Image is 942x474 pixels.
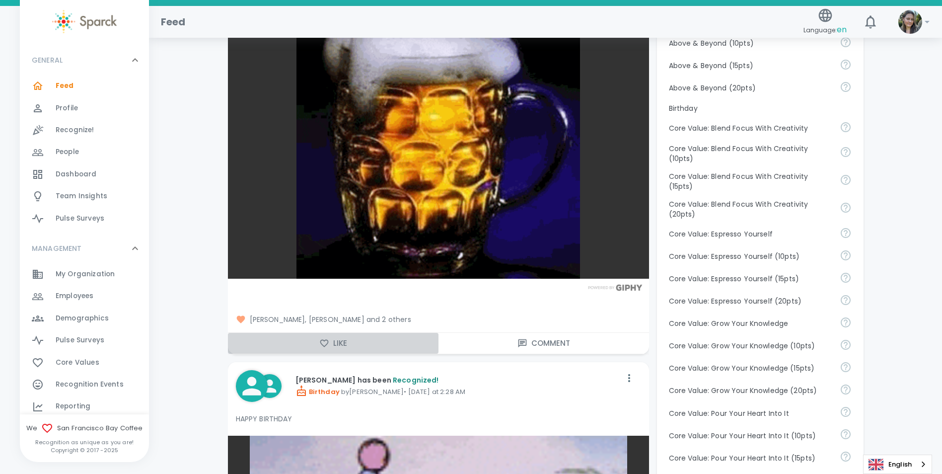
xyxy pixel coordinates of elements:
div: Language [863,455,932,474]
span: Pulse Surveys [56,335,104,345]
a: Team Insights [20,185,149,207]
svg: For going above and beyond! [840,36,852,48]
p: Core Value: Pour Your Heart Into It [669,408,832,418]
p: Core Value: Pour Your Heart Into It (15pts) [669,453,832,463]
a: Pulse Surveys [20,329,149,351]
div: GENERAL [20,75,149,234]
button: Like [228,333,438,354]
p: Core Value: Blend Focus With Creativity (20pts) [669,199,832,219]
p: Core Value: Blend Focus With Creativity (10pts) [669,144,832,163]
p: Core Value: Blend Focus With Creativity [669,123,832,133]
span: Language: [803,23,847,37]
span: People [56,147,79,157]
svg: Follow your curiosity and learn together [840,339,852,351]
p: Core Value: Pour Your Heart Into It (10pts) [669,431,832,441]
p: Core Value: Blend Focus With Creativity (15pts) [669,171,832,191]
svg: Achieve goals today and innovate for tomorrow [840,146,852,158]
span: Core Values [56,358,99,368]
svg: Follow your curiosity and learn together [840,361,852,373]
a: Core Values [20,352,149,374]
span: Pulse Surveys [56,214,104,224]
a: Profile [20,97,149,119]
p: MANAGEMENT [32,243,82,253]
a: Sparck logo [20,10,149,33]
a: Demographics [20,308,149,329]
svg: Share your voice and your ideas [840,294,852,306]
a: Reporting [20,395,149,417]
a: My Organization [20,263,149,285]
a: Recognition Events [20,374,149,395]
span: Demographics [56,314,109,323]
svg: Achieve goals today and innovate for tomorrow [840,174,852,186]
p: Recognition as unique as you are! [20,438,149,446]
p: by [PERSON_NAME] • [DATE] at 2:28 AM [295,385,621,397]
span: Dashboard [56,169,96,179]
div: People [20,141,149,163]
a: English [864,455,932,474]
span: Birthday [295,387,340,396]
span: en [837,24,847,35]
svg: For going above and beyond! [840,59,852,71]
p: Copyright © 2017 - 2025 [20,446,149,454]
p: Birthday [669,103,852,113]
img: Powered by GIPHY [585,284,645,291]
img: Picture of Mackenzie [898,10,922,34]
img: Sparck logo [52,10,117,33]
svg: Follow your curiosity and learn together [840,384,852,395]
span: Team Insights [56,191,107,201]
p: Core Value: Espresso Yourself (15pts) [669,274,832,284]
p: GENERAL [32,55,63,65]
p: Core Value: Grow Your Knowledge (20pts) [669,386,832,395]
span: Recognition Events [56,380,124,390]
a: Recognize! [20,119,149,141]
a: Employees [20,285,149,307]
p: Core Value: Espresso Yourself (20pts) [669,296,832,306]
span: Recognize! [56,125,94,135]
span: Feed [56,81,74,91]
svg: Share your voice and your ideas [840,227,852,239]
svg: Come to work to make a difference in your own way [840,406,852,418]
p: Core Value: Espresso Yourself [669,229,832,239]
p: [PERSON_NAME] has been [295,375,621,385]
p: Above & Beyond (15pts) [669,61,832,71]
span: My Organization [56,269,115,279]
p: Above & Beyond (20pts) [669,83,832,93]
svg: Share your voice and your ideas [840,249,852,261]
svg: For going above and beyond! [840,81,852,93]
span: Profile [56,103,78,113]
p: Above & Beyond (10pts) [669,38,832,48]
p: Core Value: Grow Your Knowledge [669,318,832,328]
p: Core Value: Espresso Yourself (10pts) [669,251,832,261]
svg: Follow your curiosity and learn together [840,316,852,328]
div: MANAGEMENT [20,234,149,263]
span: [PERSON_NAME], [PERSON_NAME] and 2 others [236,315,641,324]
a: Feed [20,75,149,97]
svg: Achieve goals today and innovate for tomorrow [840,121,852,133]
a: Dashboard [20,163,149,185]
p: HAPPY BIRTHDAY [236,414,641,424]
p: Core Value: Grow Your Knowledge (10pts) [669,341,832,351]
svg: Share your voice and your ideas [840,272,852,284]
svg: Come to work to make a difference in your own way [840,428,852,440]
aside: Language selected: English [863,455,932,474]
div: GENERAL [20,45,149,75]
svg: Achieve goals today and innovate for tomorrow [840,202,852,214]
svg: Come to work to make a difference in your own way [840,451,852,463]
span: Recognized! [393,375,439,385]
span: Reporting [56,401,90,411]
button: Comment [438,333,649,354]
p: Core Value: Grow Your Knowledge (15pts) [669,363,832,373]
div: Pulse Surveys [20,208,149,230]
span: We San Francisco Bay Coffee [20,422,149,434]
